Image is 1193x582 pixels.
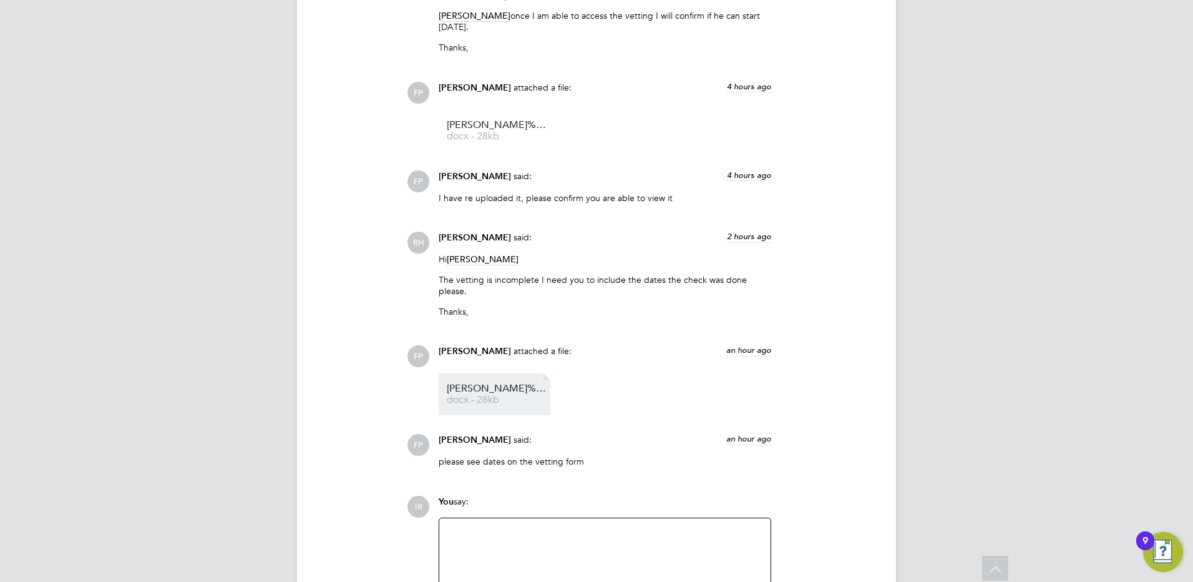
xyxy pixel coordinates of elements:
[439,254,771,265] p: Hi
[439,274,771,297] p: The vetting is incomplete I need you to include the dates the check was done please.
[447,395,547,405] span: docx - 28kb
[439,171,511,182] span: [PERSON_NAME]
[407,434,429,456] span: FP
[726,433,771,444] span: an hour ago
[727,170,771,180] span: 4 hours ago
[407,496,429,518] span: IR
[1143,532,1183,572] button: Open Resource Center, 9 new notifications
[439,192,771,204] p: I have re uploaded it, please confirm you are able to view it
[1142,541,1148,557] div: 9
[439,82,511,93] span: [PERSON_NAME]
[447,132,547,141] span: docx - 28kb
[439,306,771,317] p: Thanks,
[727,81,771,92] span: 4 hours ago
[447,384,547,405] a: [PERSON_NAME]%20McMillan%20-%20NCC%20Vetting%20updated docx - 28kb
[439,42,771,53] p: Thanks,
[439,496,771,518] div: say:
[514,170,532,182] span: said:
[407,232,429,254] span: RH
[407,345,429,367] span: FP
[447,121,547,141] a: [PERSON_NAME]%20McMillan%20-%20NCC%20Vetting docx - 28kb
[407,82,429,104] span: FP
[514,82,572,93] span: attached a file:
[439,435,511,445] span: [PERSON_NAME]
[727,231,771,242] span: 2 hours ago
[439,10,510,22] span: [PERSON_NAME]
[514,345,572,357] span: attached a file:
[439,10,771,32] p: once I am able to access the vetting I will confirm if he can start [DATE].
[439,346,511,357] span: [PERSON_NAME]
[447,384,547,393] span: [PERSON_NAME]%20McMillan%20-%20NCC%20Vetting%20updated
[439,232,511,243] span: [PERSON_NAME]
[439,496,454,507] span: You
[407,170,429,192] span: FP
[726,345,771,355] span: an hour ago
[447,254,519,265] span: [PERSON_NAME]
[514,434,532,445] span: said:
[447,121,547,130] span: [PERSON_NAME]%20McMillan%20-%20NCC%20Vetting
[439,456,771,467] p: please see dates on the vetting form
[514,232,532,243] span: said:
